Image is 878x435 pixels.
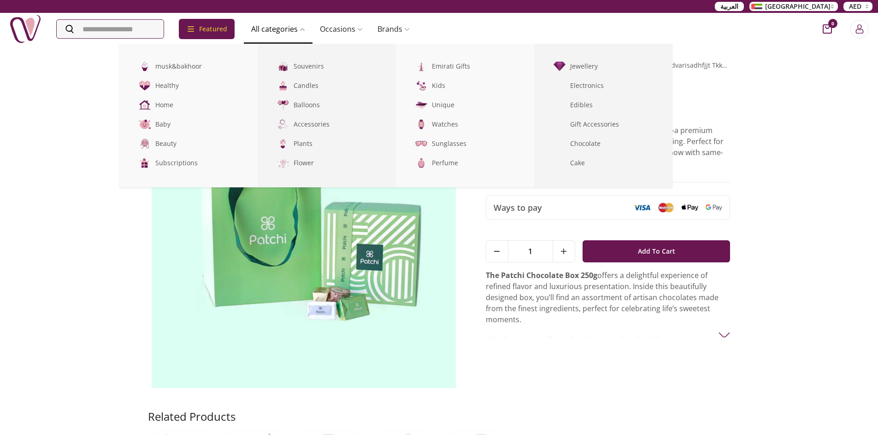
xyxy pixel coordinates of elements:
img: Patchi Chocolate Box 250Gm Gift for her Birthday gift for her send flowers and chocolate patchi c... [148,84,460,388]
span: 0 [828,19,837,28]
input: Search [57,20,164,38]
img: Chocolate [553,137,566,151]
a: EdiblesEdibles [534,95,672,115]
button: Add To Cart [583,240,731,262]
img: Accessories [276,117,290,131]
img: Nigwa-uae-gifts [9,13,41,45]
a: SunglassesSunglasses [396,134,534,153]
img: Flower [276,156,290,170]
a: WatchesWatches [396,115,534,134]
a: BabyBaby [119,115,258,134]
img: Candles [276,79,290,93]
a: HomeHome [119,95,258,115]
img: Souvenirs [276,59,290,73]
img: Electronics [553,79,566,93]
a: FlowerFlower [258,153,396,173]
img: Beauty [138,137,152,151]
img: Visa [634,204,650,211]
span: [GEOGRAPHIC_DATA] [765,2,831,11]
div: Featured [179,19,235,39]
img: Mastercard [658,203,674,212]
img: Arabic_dztd3n.png [751,4,762,9]
a: KidsKids [396,76,534,95]
a: JewelleryJewellery [534,57,672,76]
img: Subscriptions [138,156,152,170]
img: Gift Accessories [553,117,566,131]
img: Unique [414,98,428,112]
img: Apple Pay [682,204,698,211]
span: AED [849,2,861,11]
strong: The Patchi Chocolate Box 250g [486,270,597,280]
img: Perfume [414,156,428,170]
a: AccessoriesAccessories [258,115,396,134]
a: SubscriptionsSubscriptions [119,153,258,173]
button: AED [843,2,872,11]
a: BeautyBeauty [119,134,258,153]
a: PlantsPlants [258,134,396,153]
button: cart-button [823,24,832,34]
a: BalloonsBalloons [258,95,396,115]
p: Whether you're gifting a loved one on their birthday, anniversary, or simply saying thank you, th... [486,334,731,378]
img: Plants [276,137,290,151]
span: Ways to pay [494,201,542,214]
img: Balloons [276,98,290,112]
img: Watches [414,117,428,131]
a: HealthyHealthy [119,76,258,95]
a: Brands [370,20,417,38]
a: SouvenirsSouvenirs [258,57,396,76]
img: Baby [138,117,152,131]
p: offers a delightful experience of refined flavor and luxurious presentation. Inside this beautifu... [486,270,731,325]
img: Edibles [553,98,566,112]
a: musk&bakhoormusk&bakhoor [119,57,258,76]
span: Add To Cart [638,243,675,260]
span: 1 [508,241,553,262]
a: CandlesCandles [258,76,396,95]
a: Gift AccessoriesGift Accessories [534,115,672,134]
img: arrow [719,329,730,341]
a: All categories [244,20,312,38]
img: Emirati Gifts [414,59,428,73]
a: CakeCake [534,153,672,173]
img: Sunglasses [414,137,428,151]
img: Home [138,98,152,112]
button: Login [850,20,869,38]
img: Cake [553,156,566,170]
img: Healthy [138,79,152,93]
a: UniqueUnique [396,95,534,115]
a: ElectronicsElectronics [534,76,672,95]
a: Occasions [312,20,370,38]
a: ChocolateChocolate [534,134,672,153]
img: Jewellery [553,59,566,73]
button: [GEOGRAPHIC_DATA] [749,2,838,11]
h2: Related Products [148,409,236,424]
span: العربية [720,2,738,11]
img: musk&bakhoor [138,59,152,73]
img: Kids [414,79,428,93]
img: Google Pay [706,204,722,211]
a: PerfumePerfume [396,153,534,173]
a: Emirati GiftsEmirati Gifts [396,57,534,76]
